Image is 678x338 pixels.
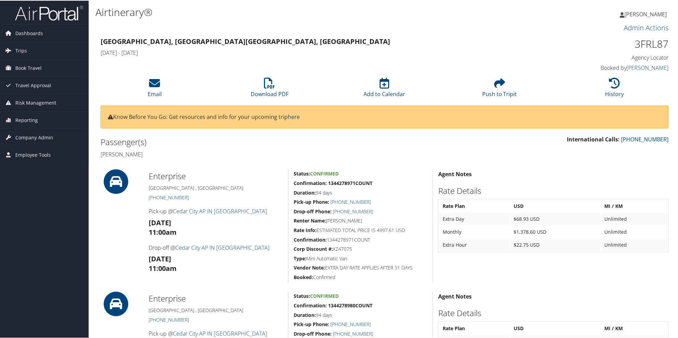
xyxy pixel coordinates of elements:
td: Monthly [439,225,510,237]
td: Extra Day [439,212,510,225]
h4: Drop-off @ [149,243,283,251]
a: [PHONE_NUMBER] [333,208,373,214]
strong: Agent Notes [438,292,472,299]
th: MI / KM [601,199,668,212]
h5: 1344278971COUNT [294,236,428,243]
span: Reporting [15,111,38,128]
td: $68.93 USD [511,212,601,225]
h4: Pick-up @ [149,329,283,337]
a: Cedar City AP IN [GEOGRAPHIC_DATA] [173,207,267,214]
strong: Duration: [294,189,316,195]
strong: Type: [294,255,306,261]
h2: Enterprise [149,170,283,181]
span: Travel Approval [15,76,51,93]
a: Admin Actions [624,22,669,32]
a: Email [148,81,162,97]
strong: 11:00am [149,227,177,236]
a: [PHONE_NUMBER] [149,194,189,200]
a: here [288,112,300,120]
a: Add to Calendar [364,81,406,97]
strong: International Calls: [567,135,620,142]
h4: Pick-up @ [149,207,283,214]
th: Rate Plan [439,199,510,212]
span: Risk Management [15,94,56,111]
h5: Mini Automatic Van [294,255,428,261]
td: $22.75 USD [511,238,601,250]
td: $1,378.60 USD [511,225,601,237]
a: [PHONE_NUMBER] [330,198,371,204]
h5: EXTRA DAY RATE APPLIES AFTER 31 DAYS [294,264,428,271]
strong: Status: [294,170,310,176]
h2: Rate Details [438,307,669,318]
h5: [GEOGRAPHIC_DATA] , [GEOGRAPHIC_DATA] [149,184,283,191]
h4: Booked by [534,63,669,71]
h1: 3FRL87 [534,36,669,50]
h2: Passenger(s) [101,136,380,147]
strong: [DATE] [149,217,171,227]
strong: Drop-off Phone: [294,208,331,214]
h1: Airtinerary® [95,4,481,19]
h5: [GEOGRAPHIC_DATA] , [GEOGRAPHIC_DATA] [149,306,283,313]
th: Rate Plan [439,322,510,334]
a: [PHONE_NUMBER] [330,320,371,327]
strong: Booked: [294,273,313,280]
th: MI / KM [601,322,668,334]
td: Extra Hour [439,238,510,250]
a: History [605,81,624,97]
a: Cedar City AP IN [GEOGRAPHIC_DATA] [173,329,267,337]
span: Confirmed [310,170,339,176]
span: Trips [15,42,27,59]
a: Push to Tripit [482,81,517,97]
strong: Renter Name: [294,217,326,223]
span: Employee Tools [15,146,51,163]
h4: [PERSON_NAME] [101,150,380,157]
a: [PHONE_NUMBER] [333,330,373,336]
a: Cedar City AP IN [GEOGRAPHIC_DATA] [175,243,269,251]
span: Confirmed [310,292,339,298]
h5: 94 days [294,311,428,318]
strong: Confirmation: 1344278980COUNT [294,302,372,308]
strong: Pick-up Phone: [294,320,329,327]
span: [PERSON_NAME] [625,10,667,17]
strong: Corp Discount #: [294,245,333,251]
td: Unlimited [601,212,668,225]
h2: Enterprise [149,292,283,304]
span: Company Admin [15,128,53,145]
strong: Drop-off Phone: [294,330,331,336]
strong: Confirmation: [294,236,327,242]
a: [PERSON_NAME] [620,3,674,24]
a: Download PDF [251,81,289,97]
h4: Agency Locator [534,53,669,61]
span: Book Travel [15,59,42,76]
strong: Status: [294,292,310,298]
strong: Duration: [294,311,316,318]
h2: Rate Details [438,184,669,196]
a: [PHONE_NUMBER] [149,316,189,322]
strong: Pick-up Phone: [294,198,329,204]
h5: Confirmed [294,273,428,280]
span: Dashboards [15,24,43,41]
td: Unlimited [601,225,668,237]
strong: [GEOGRAPHIC_DATA], [GEOGRAPHIC_DATA] [GEOGRAPHIC_DATA], [GEOGRAPHIC_DATA] [101,36,390,45]
p: Know Before You Go: Get resources and info for your upcoming trip [108,112,662,121]
h5: [PERSON_NAME] [294,217,428,224]
th: USD [511,322,601,334]
h4: [DATE] - [DATE] [101,48,524,56]
td: Unlimited [601,238,668,250]
strong: Agent Notes [438,170,472,177]
strong: Confirmation: 1344278971COUNT [294,179,372,186]
strong: [DATE] [149,253,171,263]
img: airportal-logo.png [15,4,83,20]
a: [PHONE_NUMBER] [621,135,669,142]
strong: 11:00am [149,263,177,272]
h5: 94 days [294,189,428,196]
th: USD [511,199,601,212]
strong: Vendor Note: [294,264,325,270]
strong: Rate Info: [294,226,316,233]
h5: ESTIMATED TOTAL PRICE IS 4997.61 USD [294,226,428,233]
h5: XZ47075 [294,245,428,252]
a: [PERSON_NAME] [627,63,669,71]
